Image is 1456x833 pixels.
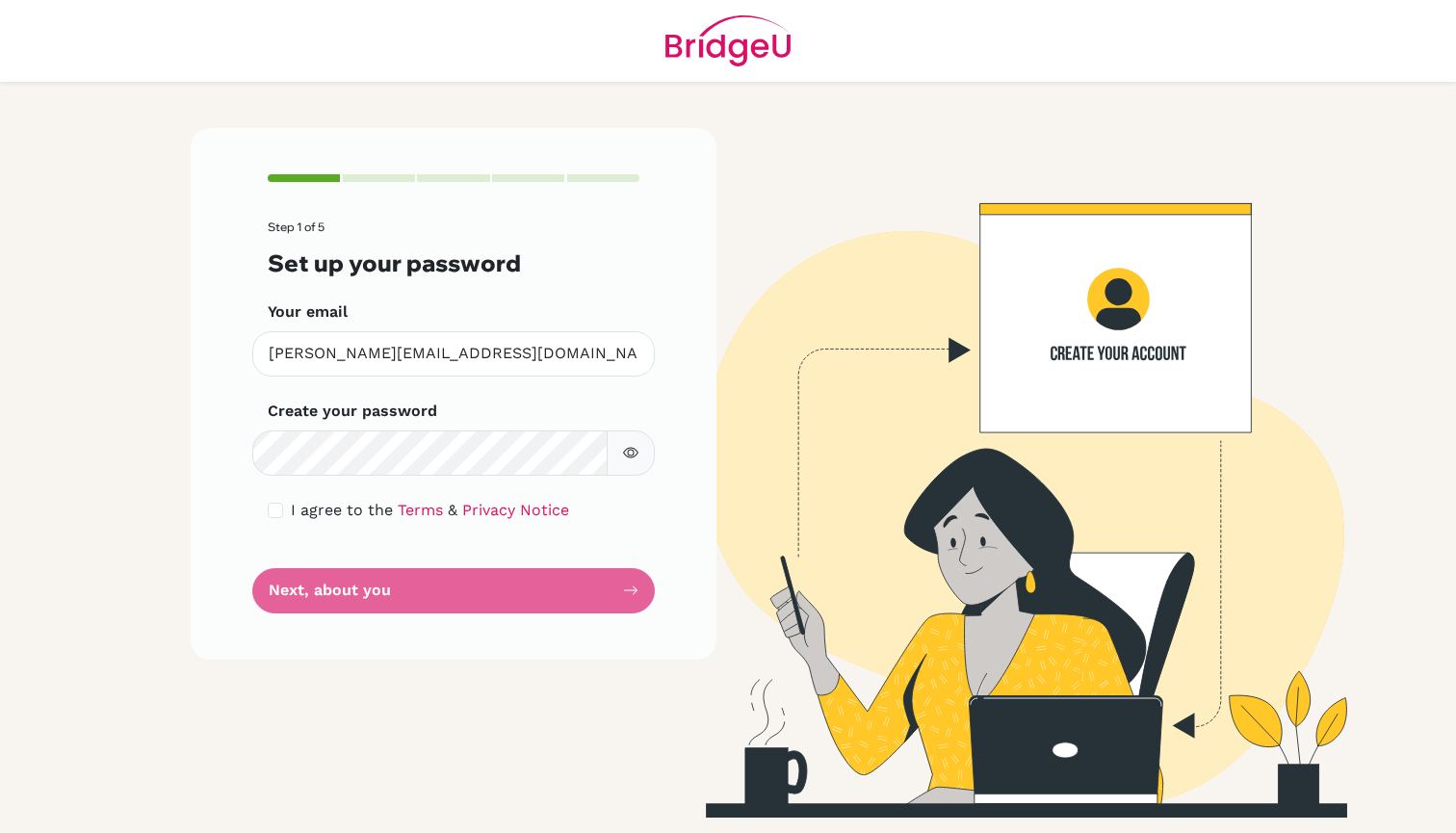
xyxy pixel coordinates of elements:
[462,501,569,519] a: Privacy Notice
[448,501,457,519] span: &
[252,331,655,377] input: Insert your email*
[268,220,325,234] span: Step 1 of 5
[398,501,443,519] a: Terms
[268,400,437,423] label: Create your password
[268,300,348,324] label: Your email
[268,249,639,277] h3: Set up your password
[291,501,393,519] span: I agree to the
